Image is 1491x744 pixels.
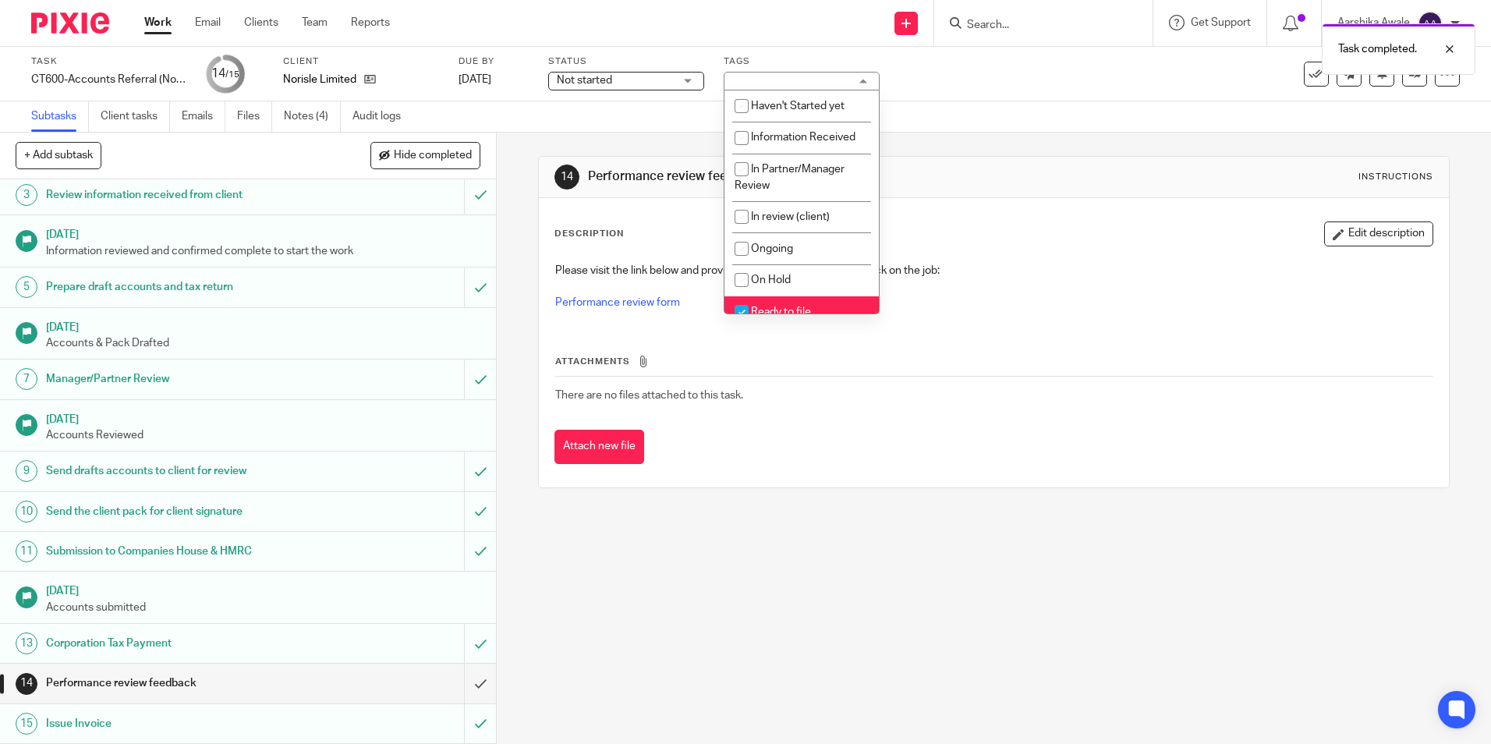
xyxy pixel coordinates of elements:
[751,306,811,317] span: Ready to file
[46,712,314,735] h1: Issue Invoice
[16,142,101,168] button: + Add subtask
[46,459,314,483] h1: Send drafts accounts to client for review
[46,335,481,351] p: Accounts & Pack Drafted
[195,15,221,30] a: Email
[1338,41,1417,57] p: Task completed.
[237,101,272,132] a: Files
[182,101,225,132] a: Emails
[16,501,37,523] div: 10
[211,65,239,83] div: 14
[46,243,481,259] p: Information reviewed and confirmed complete to start the work
[554,430,644,465] button: Attach new file
[31,12,109,34] img: Pixie
[16,276,37,298] div: 5
[302,15,328,30] a: Team
[31,55,187,68] label: Task
[555,390,743,401] span: There are no files attached to this task.
[555,297,680,308] a: Performance review form
[351,15,390,30] a: Reports
[16,184,37,206] div: 3
[31,101,89,132] a: Subtasks
[751,211,830,222] span: In review (client)
[46,671,314,695] h1: Performance review feedback
[225,70,239,79] small: /15
[16,540,37,562] div: 11
[555,357,630,366] span: Attachments
[370,142,480,168] button: Hide completed
[588,168,1027,185] h1: Performance review feedback
[283,55,439,68] label: Client
[46,500,314,523] h1: Send the client pack for client signature
[16,713,37,735] div: 15
[46,579,481,599] h1: [DATE]
[244,15,278,30] a: Clients
[46,223,481,243] h1: [DATE]
[46,632,314,655] h1: Corporation Tax Payment
[283,72,356,87] p: Norisle Limited
[557,75,612,86] span: Not started
[1324,221,1433,246] button: Edit description
[735,164,845,191] span: In Partner/Manager Review
[394,150,472,162] span: Hide completed
[751,101,845,112] span: Haven't Started yet
[284,101,341,132] a: Notes (4)
[46,316,481,335] h1: [DATE]
[751,132,855,143] span: Information Received
[46,540,314,563] h1: Submission to Companies House & HMRC
[459,55,529,68] label: Due by
[31,72,187,87] div: CT600-Accounts Referral (Non-Resident)-Current
[352,101,413,132] a: Audit logs
[1358,171,1433,183] div: Instructions
[751,275,791,285] span: On Hold
[724,55,880,68] label: Tags
[16,460,37,482] div: 9
[46,427,481,443] p: Accounts Reviewed
[46,408,481,427] h1: [DATE]
[555,263,1432,278] p: Please visit the link below and provide performance review feedback on the job:
[16,368,37,390] div: 7
[16,673,37,695] div: 14
[101,101,170,132] a: Client tasks
[554,165,579,190] div: 14
[548,55,704,68] label: Status
[16,632,37,654] div: 13
[46,367,314,391] h1: Manager/Partner Review
[1418,11,1443,36] img: svg%3E
[46,600,481,615] p: Accounts submitted
[46,275,314,299] h1: Prepare draft accounts and tax return
[751,243,793,254] span: Ongoing
[46,183,314,207] h1: Review information received from client
[554,228,624,240] p: Description
[459,74,491,85] span: [DATE]
[144,15,172,30] a: Work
